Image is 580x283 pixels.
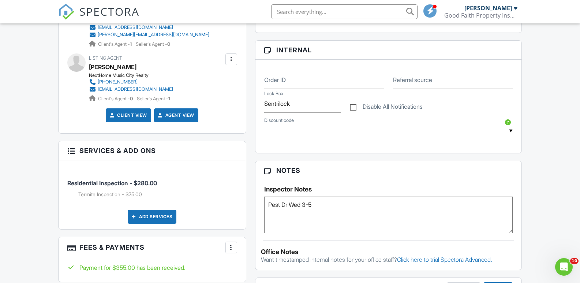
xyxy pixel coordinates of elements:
[89,62,136,72] a: [PERSON_NAME]
[570,258,579,264] span: 10
[89,86,173,93] a: [EMAIL_ADDRESS][DOMAIN_NAME]
[136,41,170,47] span: Seller's Agent -
[264,197,513,233] textarea: Pest Dr
[89,31,209,38] a: [PERSON_NAME][EMAIL_ADDRESS][DOMAIN_NAME]
[98,96,134,101] span: Client's Agent -
[464,4,512,12] div: [PERSON_NAME]
[67,179,157,187] span: Residential Inspection - $280.00
[397,256,492,263] a: Click here to trial Spectora Advanced.
[555,258,573,276] iframe: Intercom live chat
[167,41,170,47] strong: 0
[98,79,138,85] div: [PHONE_NUMBER]
[137,96,170,101] span: Seller's Agent -
[58,10,139,25] a: SPECTORA
[98,32,209,38] div: [PERSON_NAME][EMAIL_ADDRESS][DOMAIN_NAME]
[261,256,516,264] p: Want timestamped internal notes for your office staff?
[78,191,237,198] li: Add on: Termite Inspection
[157,112,194,119] a: Agent View
[79,4,139,19] span: SPECTORA
[264,186,513,193] h5: Inspector Notes
[59,237,246,258] h3: Fees & Payments
[59,141,246,160] h3: Services & Add ons
[264,117,294,124] label: Discount code
[89,72,179,78] div: NextHome Music City Realty
[264,76,286,84] label: Order ID
[168,96,170,101] strong: 1
[130,96,133,101] strong: 0
[98,25,173,30] div: [EMAIL_ADDRESS][DOMAIN_NAME]
[393,76,432,84] label: Referral source
[264,90,284,97] label: Lock Box
[255,161,522,180] h3: Notes
[58,4,74,20] img: The Best Home Inspection Software - Spectora
[98,86,173,92] div: [EMAIL_ADDRESS][DOMAIN_NAME]
[444,12,517,19] div: Good Faith Property Inspections, LLC
[255,41,522,60] h3: Internal
[264,95,341,113] input: Lock Box
[89,24,209,31] a: [EMAIL_ADDRESS][DOMAIN_NAME]
[67,166,237,204] li: Service: Residential Inspection
[89,78,173,86] a: [PHONE_NUMBER]
[271,4,418,19] input: Search everything...
[128,210,176,224] div: Add Services
[98,41,133,47] span: Client's Agent -
[67,264,237,272] div: Payment for $355.00 has been received.
[350,103,423,112] label: Disable All Notifications
[261,248,516,256] div: Office Notes
[108,112,147,119] a: Client View
[130,41,132,47] strong: 1
[89,55,122,61] span: Listing Agent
